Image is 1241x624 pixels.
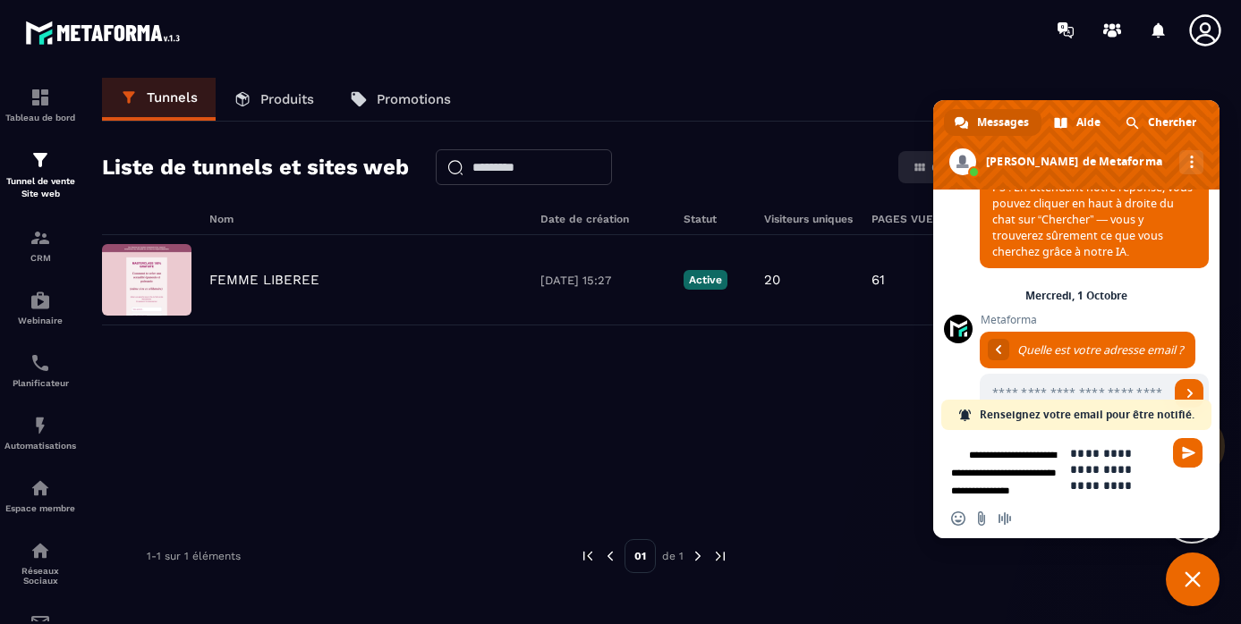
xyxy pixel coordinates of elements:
textarea: Entrez votre message... [1070,445,1162,493]
img: automations [30,290,51,311]
img: automations [30,477,51,499]
div: Aide [1043,109,1113,136]
h6: Nom [209,213,523,225]
p: Webinaire [4,316,76,325]
img: formation [30,87,51,108]
img: logo [25,16,186,49]
p: 01 [625,539,656,573]
p: Promotions [377,91,451,107]
p: CRM [4,253,76,263]
span: Quelle est votre adresse email ? [1017,342,1183,358]
p: Tunnels [147,89,198,105]
p: Réseaux Sociaux [4,566,76,586]
a: schedulerschedulerPlanificateur [4,339,76,401]
span: Messages [977,109,1029,136]
a: Promotions [332,78,469,121]
a: formationformationTableau de bord [4,73,76,136]
div: Chercher [1115,109,1209,136]
img: next [712,548,728,564]
p: 20 [764,272,780,288]
a: automationsautomationsEspace membre [4,464,76,527]
p: Espace membre [4,503,76,513]
h6: Statut [684,213,746,225]
img: prev [602,548,618,564]
p: Planificateur [4,378,76,388]
input: Entrez votre adresse email... [980,374,1169,413]
img: scheduler [30,352,51,374]
a: Tunnels [102,78,216,121]
span: Insérer un emoji [951,511,965,526]
button: Carte [902,155,976,180]
div: Mercredi, 1 Octobre [1025,291,1127,301]
a: formationformationTunnel de vente Site web [4,136,76,214]
img: image [102,244,191,316]
p: [DATE] 15:27 [540,274,666,287]
p: 1-1 sur 1 éléments [147,550,241,562]
p: Active [684,270,727,290]
p: de 1 [662,549,684,563]
span: Metaforma [980,314,1209,326]
a: automationsautomationsWebinaire [4,276,76,339]
p: FEMME LIBEREE [209,272,319,288]
span: Envoyer [1173,438,1203,468]
span: Carte [931,160,965,174]
a: social-networksocial-networkRéseaux Sociaux [4,527,76,599]
a: automationsautomationsAutomatisations [4,401,76,464]
span: Aide [1076,109,1101,136]
p: Produits [260,91,314,107]
span: Message audio [998,511,1012,526]
div: Retourner au message [988,339,1009,360]
h6: Date de création [540,213,666,225]
img: social-network [30,540,51,561]
p: Automatisations [4,441,76,451]
span: Envoyer [1175,379,1203,408]
span: Envoyer un fichier [974,511,989,526]
span: Chercher [1148,109,1196,136]
img: formation [30,227,51,249]
img: formation [30,149,51,171]
p: Tableau de bord [4,113,76,122]
div: Messages [944,109,1041,136]
a: Produits [216,78,332,121]
h2: Liste de tunnels et sites web [102,149,409,185]
p: 61 [871,272,885,288]
span: Renseignez votre email pour être notifié. [980,400,1194,430]
h6: PAGES VUES [871,213,943,225]
div: Fermer le chat [1166,552,1220,606]
img: next [690,548,706,564]
div: Autres canaux [1179,150,1203,174]
a: formationformationCRM [4,214,76,276]
p: Tunnel de vente Site web [4,175,76,200]
img: automations [30,415,51,436]
img: prev [580,548,596,564]
h6: Visiteurs uniques [764,213,854,225]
